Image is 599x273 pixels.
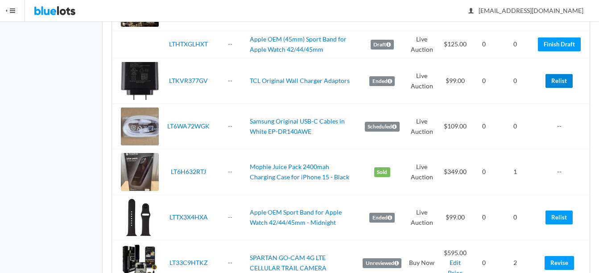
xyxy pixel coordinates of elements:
[545,211,573,224] a: Relist
[369,213,395,223] label: Ended
[467,7,475,16] ion-icon: person
[250,77,350,84] a: TCL Original Wall Charger Adaptors
[438,149,472,195] td: $349.00
[365,122,400,132] label: Scheduled
[369,76,395,86] label: Ended
[538,37,581,51] a: Finish Draft
[405,58,438,104] td: Live Auction
[169,213,208,221] a: LTTX3X4HXA
[374,167,390,177] label: Sold
[472,31,496,58] td: 0
[250,208,342,226] a: Apple OEM Sport Band for Apple Watch 42/44/45mm - Midnight
[496,58,534,104] td: 0
[438,195,472,240] td: $99.00
[438,104,472,149] td: $109.00
[472,149,496,195] td: 0
[405,104,438,149] td: Live Auction
[469,7,583,14] span: [EMAIL_ADDRESS][DOMAIN_NAME]
[250,35,347,53] a: Apple OEM (45mm) Sport Band for Apple Watch 42/44/45mm
[534,149,590,195] td: --
[472,195,496,240] td: 0
[405,149,438,195] td: Live Auction
[438,31,472,58] td: $125.00
[405,31,438,58] td: Live Auction
[496,104,534,149] td: 0
[228,168,232,175] a: --
[438,58,472,104] td: $99.00
[169,259,208,266] a: LT33C9HTKZ
[167,122,210,130] a: LT6WA72WGK
[250,163,349,181] a: Mophie Juice Pack 2400mah Charging Case for iPhone 15 - Black
[250,254,326,272] a: SPARTAN GO-CAM 4G LTE CELLULAR TRAIL CAMERA
[371,40,394,50] label: Draft
[228,213,232,221] a: --
[405,195,438,240] td: Live Auction
[545,74,573,88] a: Relist
[228,77,232,84] a: --
[169,40,208,48] a: LTHTXGLHXT
[472,58,496,104] td: 0
[363,258,401,268] label: Unreviewed
[228,259,232,266] a: --
[496,149,534,195] td: 1
[228,122,232,130] a: --
[169,77,208,84] a: LTKVR377GV
[171,168,206,175] a: LT6H632RTJ
[496,195,534,240] td: 0
[545,256,574,270] a: Revise
[250,117,345,135] a: Samsung Original USB-C Cables in White EP-DR140AWE
[534,104,590,149] td: --
[496,31,534,58] td: 0
[228,40,232,48] a: --
[472,104,496,149] td: 0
